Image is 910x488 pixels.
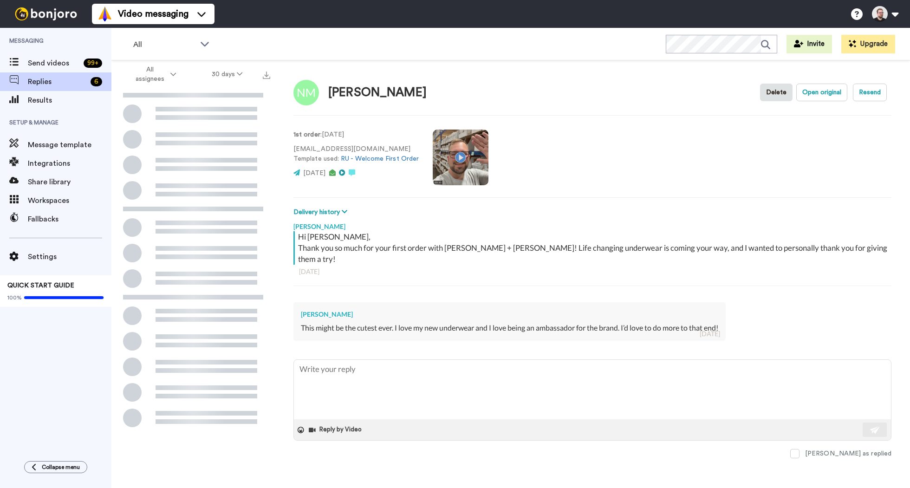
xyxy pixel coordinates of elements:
[303,170,325,176] span: [DATE]
[293,207,350,217] button: Delivery history
[293,217,891,231] div: [PERSON_NAME]
[28,195,111,206] span: Workspaces
[91,77,102,86] div: 6
[805,449,891,458] div: [PERSON_NAME] as replied
[28,139,111,150] span: Message template
[841,35,895,53] button: Upgrade
[28,176,111,188] span: Share library
[260,67,273,81] button: Export all results that match these filters now.
[870,426,880,434] img: send-white.svg
[293,144,419,164] p: [EMAIL_ADDRESS][DOMAIN_NAME] Template used:
[328,86,427,99] div: [PERSON_NAME]
[28,58,80,69] span: Send videos
[341,156,419,162] a: RU - Welcome First Order
[28,158,111,169] span: Integrations
[28,214,111,225] span: Fallbacks
[133,39,195,50] span: All
[299,267,886,276] div: [DATE]
[301,310,718,319] div: [PERSON_NAME]
[293,80,319,105] img: Image of Nadia Merchant
[131,65,169,84] span: All assignees
[700,329,720,338] div: [DATE]
[28,76,87,87] span: Replies
[28,95,111,106] span: Results
[263,72,270,79] img: export.svg
[97,7,112,21] img: vm-color.svg
[7,294,22,301] span: 100%
[308,423,364,437] button: Reply by Video
[118,7,188,20] span: Video messaging
[853,84,887,101] button: Resend
[113,61,194,87] button: All assignees
[7,282,74,289] span: QUICK START GUIDE
[796,84,847,101] button: Open original
[293,131,320,138] strong: 1st order
[293,130,419,140] p: : [DATE]
[24,461,87,473] button: Collapse menu
[194,66,260,83] button: 30 days
[786,35,832,53] button: Invite
[11,7,81,20] img: bj-logo-header-white.svg
[298,231,889,265] div: Hi [PERSON_NAME], Thank you so much for your first order with [PERSON_NAME] + [PERSON_NAME]! Life...
[301,323,718,333] div: This might be the cutest ever. I love my new underwear and I love being an ambassador for the bra...
[84,59,102,68] div: 99 +
[760,84,793,101] button: Delete
[42,463,80,471] span: Collapse menu
[28,251,111,262] span: Settings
